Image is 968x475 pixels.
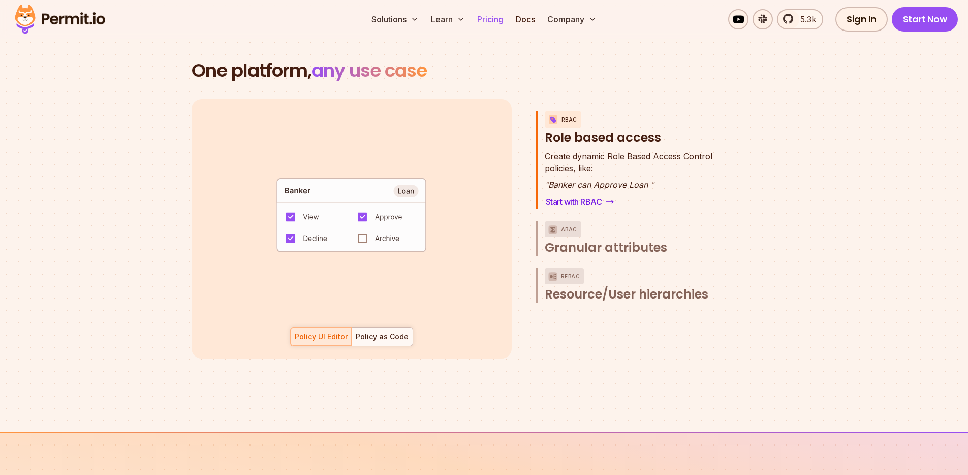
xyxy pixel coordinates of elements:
a: Start Now [892,7,958,32]
p: policies, like: [545,150,712,174]
span: Resource/User hierarchies [545,286,708,303]
a: Sign In [835,7,888,32]
h2: One platform, [192,61,777,81]
a: 5.3k [777,9,823,29]
span: Granular attributes [545,240,667,256]
span: any use case [311,57,427,83]
span: " [545,180,548,190]
a: Pricing [473,9,508,29]
button: Learn [427,9,469,29]
p: ABAC [561,221,577,237]
a: Docs [512,9,539,29]
span: 5.3k [794,13,816,25]
span: " [650,180,654,190]
button: Company [543,9,601,29]
button: Solutions [367,9,423,29]
div: Policy as Code [356,332,409,342]
p: Banker can Approve Loan [545,179,712,191]
p: ReBAC [561,268,580,284]
button: ABACGranular attributes [545,221,734,256]
span: Create dynamic Role Based Access Control [545,150,712,162]
button: ReBACResource/User hierarchies [545,268,734,303]
button: Policy as Code [352,327,413,346]
div: RBACRole based access [545,150,734,209]
img: Permit logo [10,2,110,37]
a: Start with RBAC [545,195,615,209]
